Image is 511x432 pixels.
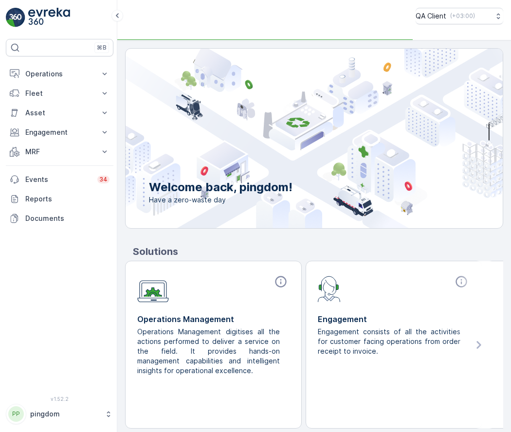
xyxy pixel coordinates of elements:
p: Operations Management [137,313,290,325]
button: QA Client(+03:00) [416,8,503,24]
button: PPpingdom [6,404,113,424]
img: module-icon [137,275,169,303]
button: Operations [6,64,113,84]
p: QA Client [416,11,446,21]
p: Reports [25,194,109,204]
button: MRF [6,142,113,162]
button: Fleet [6,84,113,103]
p: Documents [25,214,109,223]
p: Asset [25,108,94,118]
p: Engagement consists of all the activities for customer facing operations from order receipt to in... [318,327,462,356]
img: logo [6,8,25,27]
p: Welcome back, pingdom! [149,180,292,195]
img: city illustration [82,49,503,228]
p: Engagement [318,313,470,325]
button: Engagement [6,123,113,142]
p: Fleet [25,89,94,98]
div: PP [8,406,24,422]
button: Asset [6,103,113,123]
p: Solutions [133,244,503,259]
p: 34 [99,176,108,183]
p: Operations Management digitises all the actions performed to deliver a service on the field. It p... [137,327,282,376]
a: Documents [6,209,113,228]
img: module-icon [318,275,341,302]
a: Reports [6,189,113,209]
p: ⌘B [97,44,107,52]
p: pingdom [30,409,100,419]
p: MRF [25,147,94,157]
img: logo_light-DOdMpM7g.png [28,8,70,27]
p: ( +03:00 ) [450,12,475,20]
p: Engagement [25,127,94,137]
p: Operations [25,69,94,79]
span: v 1.52.2 [6,396,113,402]
p: Events [25,175,91,184]
span: Have a zero-waste day [149,195,292,205]
a: Events34 [6,170,113,189]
